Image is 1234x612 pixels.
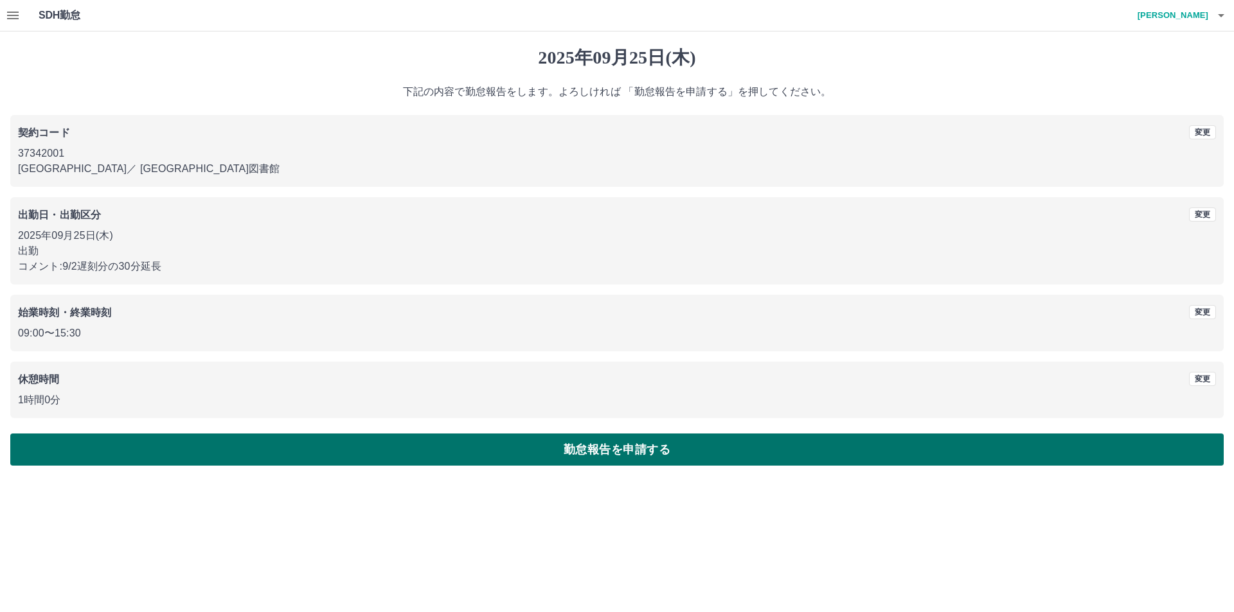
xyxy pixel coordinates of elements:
[18,209,101,220] b: 出勤日・出勤区分
[10,84,1224,100] p: 下記の内容で勤怠報告をします。よろしければ 「勤怠報告を申請する」を押してください。
[18,161,1216,177] p: [GEOGRAPHIC_DATA] ／ [GEOGRAPHIC_DATA]図書館
[1189,125,1216,139] button: 変更
[18,326,1216,341] p: 09:00 〜 15:30
[1189,305,1216,319] button: 変更
[10,433,1224,466] button: 勤怠報告を申請する
[18,146,1216,161] p: 37342001
[1189,207,1216,222] button: 変更
[10,47,1224,69] h1: 2025年09月25日(木)
[18,307,111,318] b: 始業時刻・終業時刻
[18,392,1216,408] p: 1時間0分
[18,374,60,385] b: 休憩時間
[1189,372,1216,386] button: 変更
[18,259,1216,274] p: コメント: 9/2遅刻分の30分延長
[18,127,70,138] b: 契約コード
[18,243,1216,259] p: 出勤
[18,228,1216,243] p: 2025年09月25日(木)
